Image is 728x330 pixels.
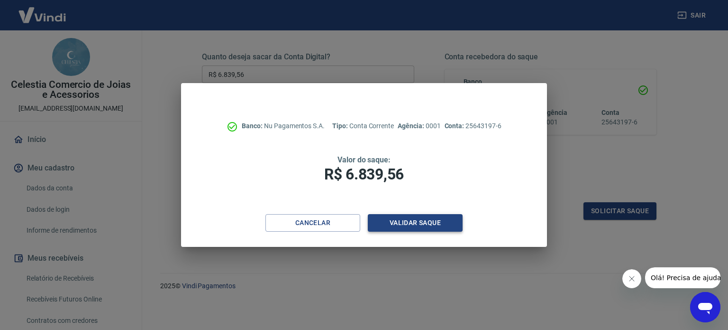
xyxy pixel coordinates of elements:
[242,121,325,131] p: Nu Pagamentos S.A.
[645,267,720,288] iframe: Mensagem da empresa
[368,214,463,232] button: Validar saque
[690,292,720,322] iframe: Botão para abrir a janela de mensagens
[242,122,264,130] span: Banco:
[332,121,394,131] p: Conta Corrente
[6,7,80,14] span: Olá! Precisa de ajuda?
[445,122,466,130] span: Conta:
[398,122,426,130] span: Agência:
[622,269,641,288] iframe: Fechar mensagem
[324,165,404,183] span: R$ 6.839,56
[398,121,440,131] p: 0001
[332,122,349,130] span: Tipo:
[265,214,360,232] button: Cancelar
[445,121,501,131] p: 25643197-6
[337,155,391,164] span: Valor do saque:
